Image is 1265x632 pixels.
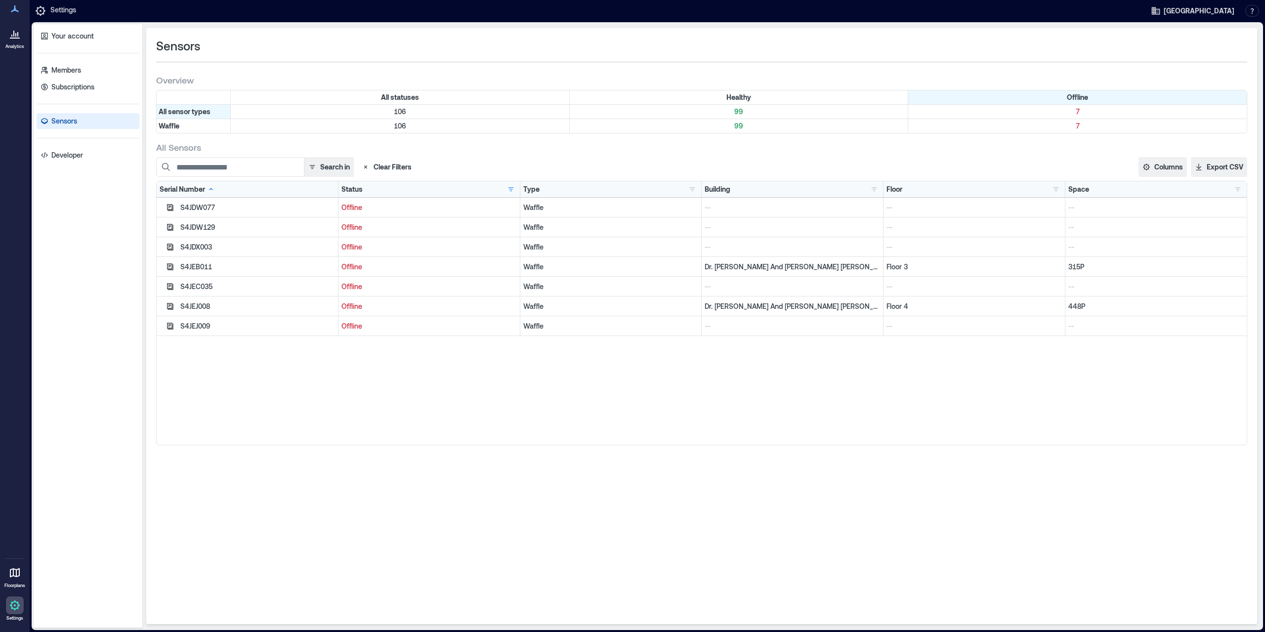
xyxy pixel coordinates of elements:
div: S4JDW077 [180,203,335,212]
p: Offline [341,301,517,311]
p: 448P [1068,301,1244,311]
a: Developer [37,147,139,163]
div: S4JEC035 [180,282,335,292]
a: Subscriptions [37,79,139,95]
div: S4JDX003 [180,242,335,252]
div: All sensor types [157,105,231,119]
div: Status [341,184,363,194]
div: S4JEJ008 [180,301,335,311]
div: Space [1068,184,1089,194]
p: 7 [910,121,1245,131]
div: S4JEB011 [180,262,335,272]
p: Developer [51,150,83,160]
p: 106 [233,121,567,131]
p: Members [51,65,81,75]
p: Your account [51,31,94,41]
div: S4JDW129 [180,222,335,232]
a: Sensors [37,113,139,129]
p: -- [1068,242,1244,252]
p: -- [705,203,880,212]
span: [GEOGRAPHIC_DATA] [1164,6,1234,16]
p: 99 [572,121,906,131]
a: Analytics [2,22,27,52]
p: 106 [233,107,567,117]
div: Waffle [523,321,699,331]
div: Building [705,184,730,194]
div: Waffle [523,203,699,212]
p: Settings [50,5,76,17]
p: Floor 3 [886,262,1062,272]
div: Serial Number [160,184,215,194]
p: Offline [341,222,517,232]
div: Waffle [523,282,699,292]
p: Sensors [51,116,77,126]
a: Your account [37,28,139,44]
p: Floor 4 [886,301,1062,311]
p: -- [705,282,880,292]
p: -- [886,203,1062,212]
p: Offline [341,242,517,252]
p: -- [1068,282,1244,292]
p: Analytics [5,43,24,49]
a: Members [37,62,139,78]
p: Dr. [PERSON_NAME] And [PERSON_NAME] [PERSON_NAME] [705,262,880,272]
p: -- [1068,321,1244,331]
a: Floorplans [1,561,28,591]
div: S4JEJ009 [180,321,335,331]
div: Waffle [523,262,699,272]
div: Waffle [523,222,699,232]
div: Floor [886,184,902,194]
p: 7 [910,107,1245,117]
div: Waffle [523,301,699,311]
span: Sensors [156,38,200,54]
button: Clear Filters [358,157,416,177]
p: 315P [1068,262,1244,272]
p: Offline [341,321,517,331]
div: Type [523,184,540,194]
div: Waffle [523,242,699,252]
div: Filter by Type: Waffle & Status: Offline [908,119,1247,133]
p: -- [886,282,1062,292]
p: Offline [341,203,517,212]
p: Offline [341,282,517,292]
div: All statuses [231,90,570,104]
p: -- [1068,203,1244,212]
button: [GEOGRAPHIC_DATA] [1148,3,1237,19]
button: Search in [304,157,354,177]
button: Columns [1138,157,1187,177]
p: Dr. [PERSON_NAME] And [PERSON_NAME] [PERSON_NAME] [705,301,880,311]
p: Subscriptions [51,82,94,92]
div: Filter by Type: Waffle & Status: Healthy [570,119,909,133]
p: Floorplans [4,583,25,589]
p: -- [705,242,880,252]
p: Offline [341,262,517,272]
button: Export CSV [1191,157,1247,177]
div: Filter by Status: Offline (active - click to clear) [908,90,1247,104]
p: -- [886,321,1062,331]
div: Filter by Status: Healthy [570,90,909,104]
a: Settings [3,593,27,624]
p: -- [705,222,880,232]
p: 99 [572,107,906,117]
p: Settings [6,615,23,621]
p: -- [705,321,880,331]
span: Overview [156,74,194,86]
p: -- [886,242,1062,252]
p: -- [886,222,1062,232]
div: Filter by Type: Waffle [157,119,231,133]
span: All Sensors [156,141,201,153]
p: -- [1068,222,1244,232]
